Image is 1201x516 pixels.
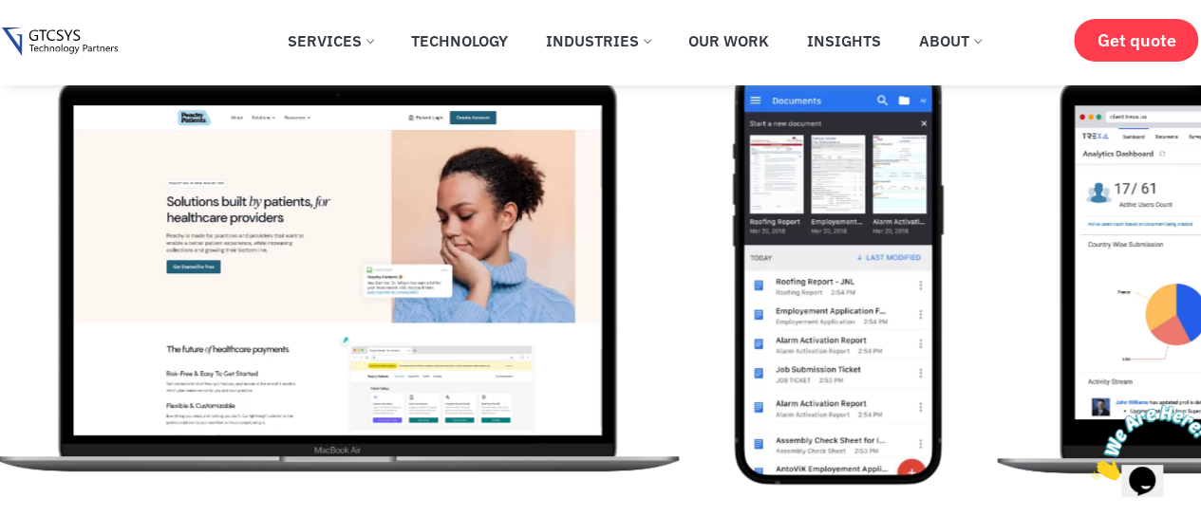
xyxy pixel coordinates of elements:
a: Get quote [1074,19,1198,62]
img: Trexa mobile app by the Best Web and Mobile App Development Company [732,58,943,485]
a: Our Work [674,20,783,62]
a: Industries [532,20,665,62]
a: Services [273,20,387,62]
img: Gtcsys logo [2,28,117,57]
iframe: chat widget [1083,397,1201,488]
img: Chat attention grabber [8,8,125,83]
span: Get quote [1097,30,1175,50]
a: Technology [397,20,522,62]
a: Insights [793,20,895,62]
a: About [905,20,995,62]
div: 2 / 12 [732,58,981,485]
